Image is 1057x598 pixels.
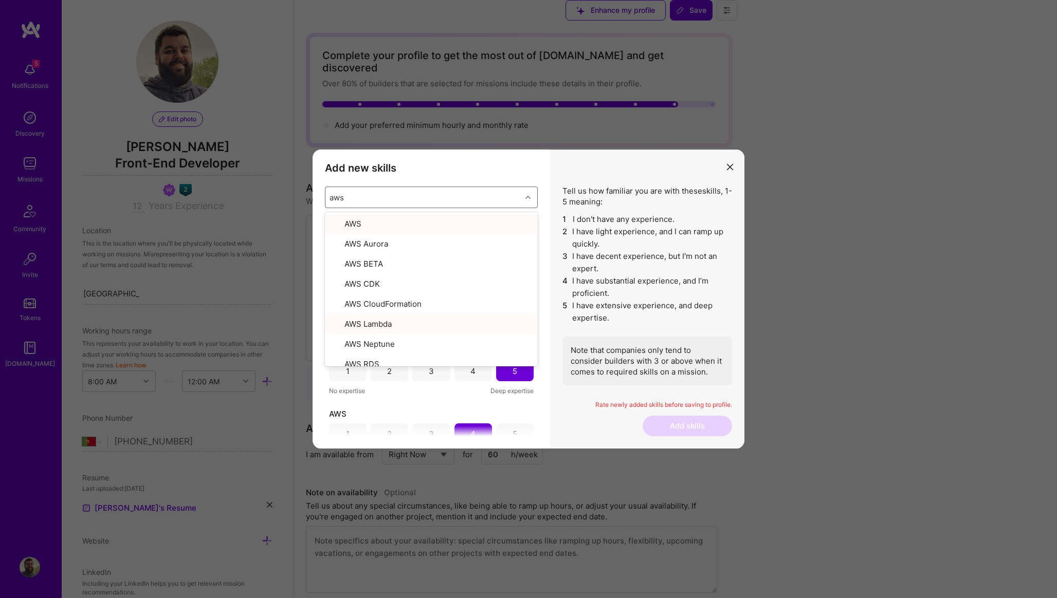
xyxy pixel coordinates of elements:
[562,300,568,324] span: 5
[562,213,732,226] li: I don't have any experience.
[562,275,732,300] li: I have substantial experience, and I’m proficient.
[313,149,744,448] div: modal
[562,337,732,385] div: Note that companies only tend to consider builders with 3 or above when it comes to required skil...
[525,195,531,200] i: icon Chevron
[490,385,534,396] span: Deep expertise
[429,366,434,377] div: 3
[387,366,392,377] div: 2
[513,366,517,377] div: 5
[562,401,732,409] p: Rate newly added skills before saving to profile.
[331,238,532,250] div: AWS Aurora
[562,226,568,250] span: 2
[562,250,568,275] span: 3
[562,275,568,300] span: 4
[331,339,532,350] div: AWS Neptune
[325,162,538,174] h3: Add new skills
[562,185,732,385] div: Tell us how familiar you are with these skills , 1-5 meaning:
[346,366,350,377] div: 1
[727,164,733,170] i: icon Close
[562,300,732,324] li: I have extensive experience, and deep expertise.
[331,218,532,230] div: AWS
[562,213,569,226] span: 1
[329,385,365,396] span: No expertise
[643,416,732,436] button: Add skills
[562,250,732,275] li: I have decent experience, but I'm not an expert.
[387,428,392,439] div: 2
[331,298,532,310] div: AWS CloudFormation
[470,366,476,377] div: 4
[331,359,532,370] div: AWS RDS
[513,428,517,439] div: 5
[562,226,732,250] li: I have light experience, and I can ramp up quickly.
[331,278,532,290] div: AWS CDK
[470,428,476,439] div: 4
[429,428,434,439] div: 3
[346,428,350,439] div: 1
[331,319,532,330] div: AWS Lambda
[329,408,347,419] span: AWS
[331,258,532,270] div: AWS BETA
